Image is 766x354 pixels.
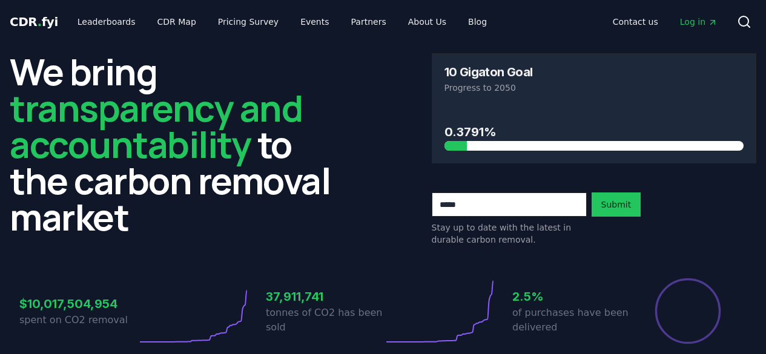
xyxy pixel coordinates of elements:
[291,11,338,33] a: Events
[342,11,396,33] a: Partners
[266,287,383,306] h3: 37,911,741
[432,221,587,246] p: Stay up to date with the latest in durable carbon removal.
[10,15,58,29] span: CDR fyi
[68,11,497,33] nav: Main
[592,192,641,217] button: Submit
[10,83,302,169] span: transparency and accountability
[444,82,744,94] p: Progress to 2050
[19,295,137,313] h3: $10,017,504,954
[458,11,497,33] a: Blog
[398,11,456,33] a: About Us
[10,13,58,30] a: CDR.fyi
[512,306,630,335] p: of purchases have been delivered
[654,277,722,345] div: Percentage of sales delivered
[10,53,335,235] h2: We bring to the carbon removal market
[38,15,42,29] span: .
[680,16,718,28] span: Log in
[148,11,206,33] a: CDR Map
[266,306,383,335] p: tonnes of CO2 has been sold
[19,313,137,327] p: spent on CO2 removal
[603,11,727,33] nav: Main
[68,11,145,33] a: Leaderboards
[670,11,727,33] a: Log in
[444,123,744,141] h3: 0.3791%
[603,11,668,33] a: Contact us
[208,11,288,33] a: Pricing Survey
[512,287,630,306] h3: 2.5%
[444,66,533,78] h3: 10 Gigaton Goal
